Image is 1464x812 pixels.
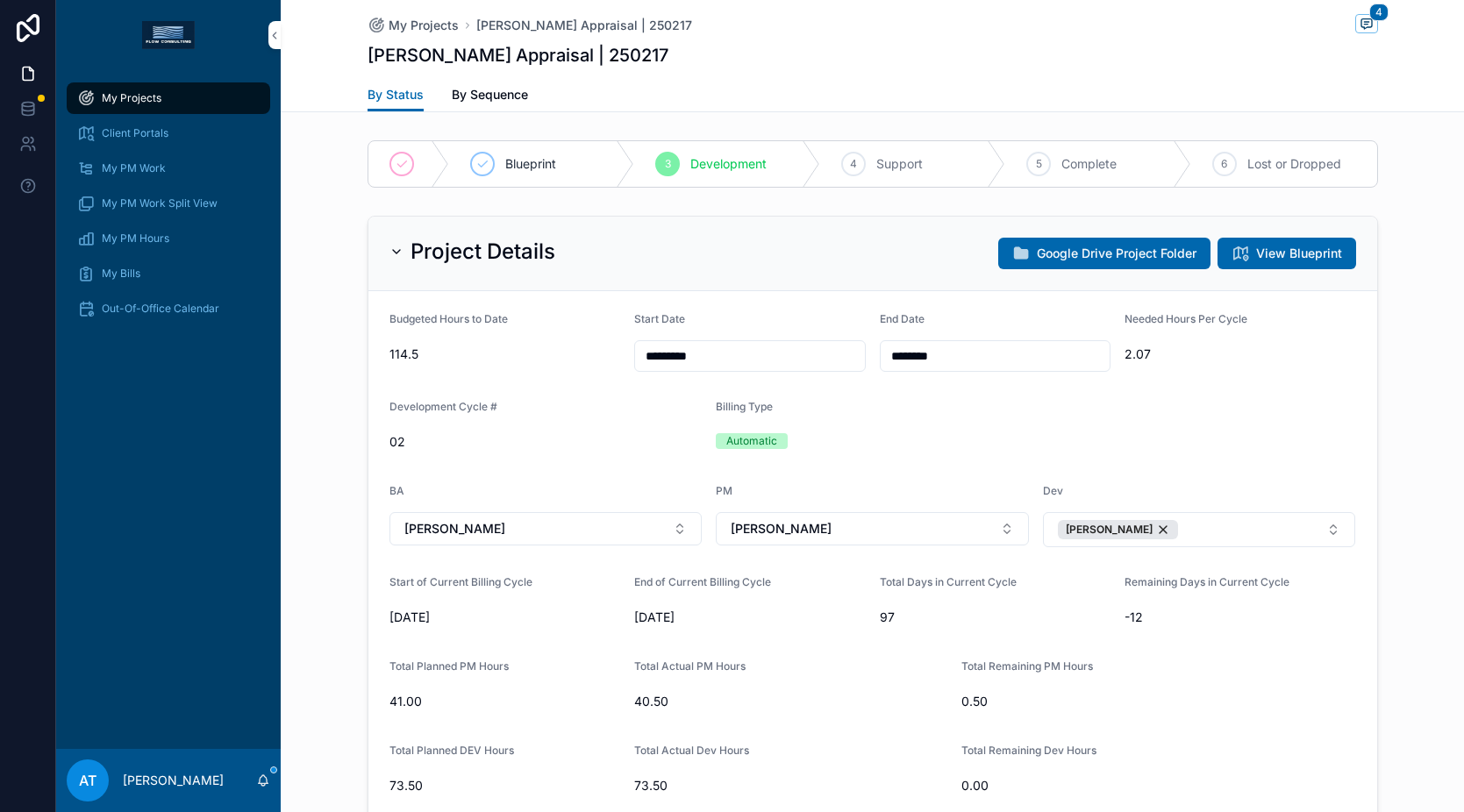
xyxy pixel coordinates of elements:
[67,223,270,254] a: My PM Hours
[102,91,161,105] span: My Projects
[1043,512,1356,547] button: Select Button
[1125,312,1247,325] span: Needed Hours Per Cycle
[389,659,509,673] span: Total Planned PM Hours
[389,484,404,497] span: BA
[1066,523,1153,537] span: [PERSON_NAME]
[1061,155,1117,173] span: Complete
[389,744,514,757] span: Total Planned DEV Hours
[1355,14,1378,36] button: 4
[634,575,771,588] span: End of Current Billing Cycle
[67,258,270,289] a: My Bills
[850,157,857,171] span: 4
[1037,245,1196,262] span: Google Drive Project Folder
[389,345,621,363] span: 114.5
[634,312,685,325] span: Start Date
[389,433,703,451] span: 02
[476,17,692,34] a: [PERSON_NAME] Appraisal | 250217
[67,188,270,219] a: My PM Work Split View
[67,153,270,184] a: My PM Work
[1125,609,1356,626] span: -12
[411,238,555,266] h2: Project Details
[1256,245,1342,262] span: View Blueprint
[102,267,140,281] span: My Bills
[1043,484,1063,497] span: Dev
[876,155,923,173] span: Support
[389,693,621,710] span: 41.00
[726,433,777,449] div: Automatic
[368,86,424,103] span: By Status
[123,772,224,789] p: [PERSON_NAME]
[389,575,532,588] span: Start of Current Billing Cycle
[1125,575,1289,588] span: Remaining Days in Current Cycle
[67,82,270,114] a: My Projects
[880,312,925,325] span: End Date
[998,238,1210,269] button: Google Drive Project Folder
[67,118,270,149] a: Client Portals
[102,126,168,140] span: Client Portals
[716,400,773,413] span: Billing Type
[389,512,703,545] button: Select Button
[1218,238,1356,269] button: View Blueprint
[634,659,746,673] span: Total Actual PM Hours
[102,302,219,316] span: Out-Of-Office Calendar
[102,161,166,175] span: My PM Work
[634,744,749,757] span: Total Actual Dev Hours
[452,86,528,103] span: By Sequence
[731,520,832,538] span: [PERSON_NAME]
[1369,4,1389,21] span: 4
[142,21,195,49] img: App logo
[634,693,947,710] span: 40.50
[634,609,866,626] span: [DATE]
[368,17,459,34] a: My Projects
[716,512,1029,545] button: Select Button
[1221,157,1227,171] span: 6
[961,693,1275,710] span: 0.50
[716,484,732,497] span: PM
[961,777,1193,794] span: 0.00
[690,155,767,173] span: Development
[1058,520,1178,539] button: Unselect 9
[1036,157,1042,171] span: 5
[1247,155,1341,173] span: Lost or Dropped
[389,312,508,325] span: Budgeted Hours to Date
[634,777,947,794] span: 73.50
[404,520,505,538] span: [PERSON_NAME]
[79,770,96,791] span: AT
[368,79,424,112] a: By Status
[67,293,270,324] a: Out-Of-Office Calendar
[880,575,1017,588] span: Total Days in Current Cycle
[880,609,1110,626] span: 97
[102,231,169,246] span: My PM Hours
[961,744,1096,757] span: Total Remaining Dev Hours
[389,400,497,413] span: Development Cycle #
[389,609,621,626] span: [DATE]
[961,659,1093,673] span: Total Remaining PM Hours
[452,79,528,114] a: By Sequence
[505,155,556,173] span: Blueprint
[389,777,621,794] span: 73.50
[1125,345,1356,363] span: 2.07
[665,157,671,171] span: 3
[389,17,459,34] span: My Projects
[368,43,668,68] h1: [PERSON_NAME] Appraisal | 250217
[102,196,218,210] span: My PM Work Split View
[56,70,281,347] div: scrollable content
